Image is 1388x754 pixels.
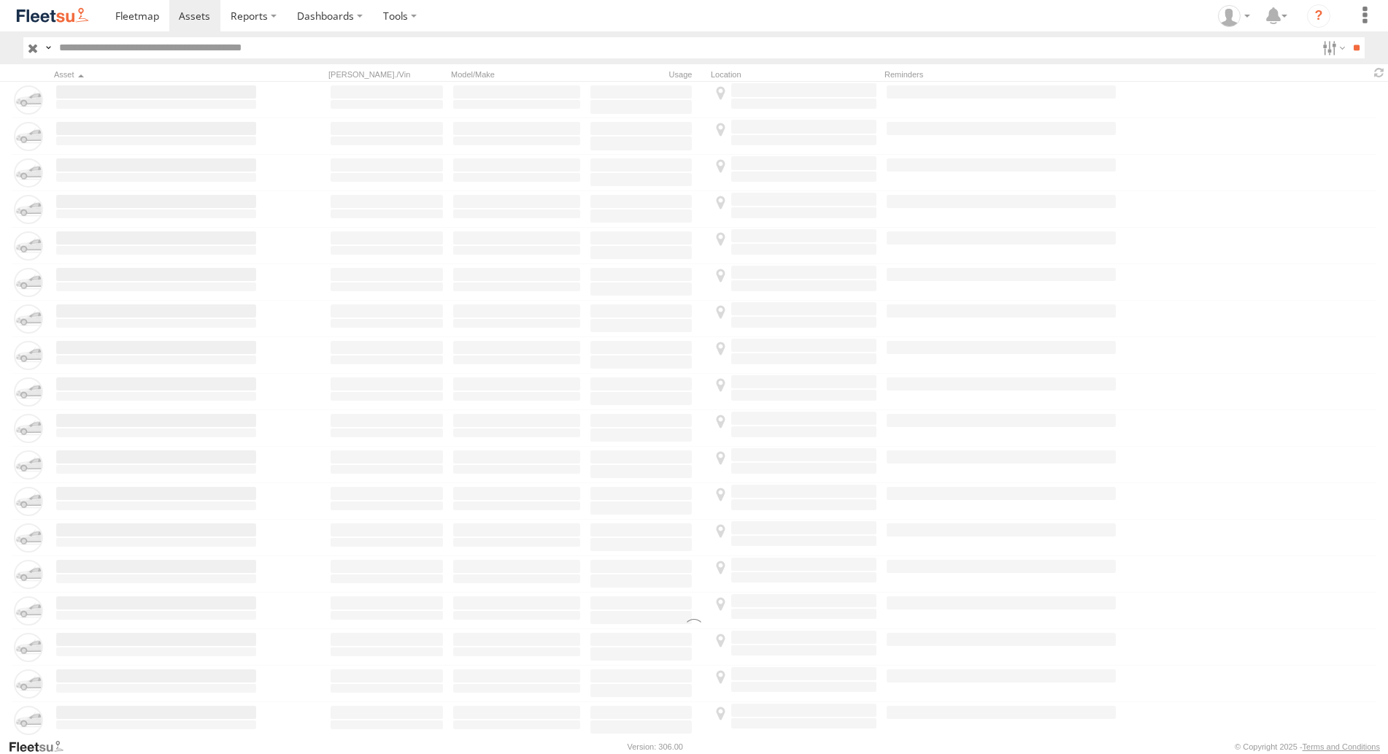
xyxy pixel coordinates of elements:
[328,69,445,80] div: [PERSON_NAME]./Vin
[54,69,258,80] div: Click to Sort
[711,69,879,80] div: Location
[1213,5,1255,27] div: Peter Edwardes
[588,69,705,80] div: Usage
[8,739,75,754] a: Visit our Website
[1316,37,1348,58] label: Search Filter Options
[884,69,1118,80] div: Reminders
[1307,4,1330,28] i: ?
[15,6,90,26] img: fleetsu-logo-horizontal.svg
[451,69,582,80] div: Model/Make
[1370,66,1388,80] span: Refresh
[628,742,683,751] div: Version: 306.00
[1235,742,1380,751] div: © Copyright 2025 -
[42,37,54,58] label: Search Query
[1303,742,1380,751] a: Terms and Conditions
